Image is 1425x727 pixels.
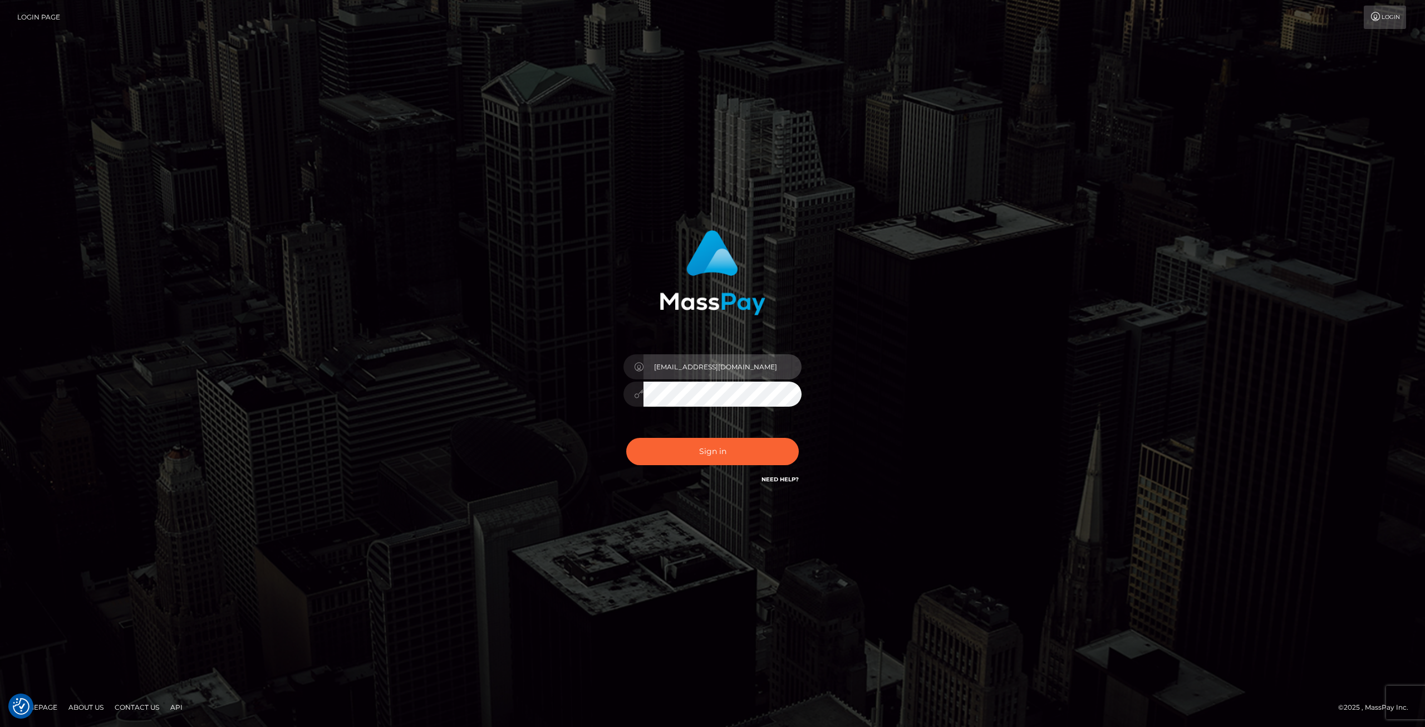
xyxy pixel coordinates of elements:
[13,698,30,715] img: Revisit consent button
[626,438,799,465] button: Sign in
[17,6,60,29] a: Login Page
[13,698,30,715] button: Consent Preferences
[110,699,164,716] a: Contact Us
[643,354,802,379] input: Username...
[166,699,187,716] a: API
[64,699,108,716] a: About Us
[12,699,62,716] a: Homepage
[761,476,799,483] a: Need Help?
[1364,6,1406,29] a: Login
[660,230,765,315] img: MassPay Login
[1338,701,1417,714] div: © 2025 , MassPay Inc.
